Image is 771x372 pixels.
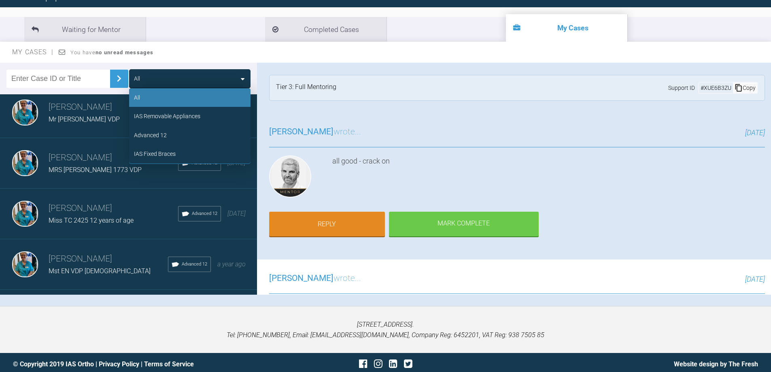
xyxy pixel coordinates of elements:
span: [PERSON_NAME] [269,273,333,283]
h3: [PERSON_NAME] [49,100,178,114]
span: [DATE] [745,128,765,137]
div: All [134,74,140,83]
div: All [134,93,140,102]
span: Mr [PERSON_NAME] VDP [49,115,120,123]
span: Miss TC 2425 12 years of age [49,217,134,224]
span: [DATE] [227,210,246,217]
div: Mark Complete [389,212,539,237]
li: Waiting for Mentor [24,17,146,42]
h3: wrote... [269,272,361,285]
p: [STREET_ADDRESS]. Tel: [PHONE_NUMBER], Email: [EMAIL_ADDRESS][DOMAIN_NAME], Company Reg: 6452201,... [13,319,758,340]
span: [PERSON_NAME] [269,127,333,136]
div: Tier 3: Full Mentoring [276,82,336,94]
span: Mst EN VDP [DEMOGRAPHIC_DATA] [49,267,151,275]
div: Copy [733,83,757,93]
strong: no unread messages [96,49,153,55]
div: IAS Removable Appliances [134,112,200,121]
h3: [PERSON_NAME] [49,252,168,266]
img: Åsa Ulrika Linnea Feneley [12,100,38,125]
h3: wrote... [269,125,361,139]
span: Support ID [668,83,695,92]
img: chevronRight.28bd32b0.svg [113,72,125,85]
div: # XUE6B3ZU [699,83,733,92]
img: Ross Hobson [269,155,311,198]
a: Reply [269,212,385,237]
a: Terms of Service [144,360,194,368]
img: Åsa Ulrika Linnea Feneley [12,251,38,277]
h3: [PERSON_NAME] [49,202,178,215]
input: Enter Case ID or Title [6,70,110,88]
span: Advanced 12 [192,210,217,217]
div: all good - crack on [332,155,765,201]
img: Åsa Ulrika Linnea Feneley [12,201,38,227]
h3: [PERSON_NAME] [49,151,178,165]
li: Completed Cases [265,17,387,42]
span: Advanced 12 [182,261,207,268]
div: © Copyright 2019 IAS Ortho | | [13,359,261,370]
a: Website design by The Fresh [674,360,758,368]
div: IAS Fixed Braces [134,149,176,158]
a: Privacy Policy [99,360,139,368]
span: MRS [PERSON_NAME] 1773 VDP [49,166,142,174]
span: [DATE] [745,275,765,283]
div: Advanced 12 [134,131,167,140]
li: My Cases [506,14,627,42]
span: You have [70,49,153,55]
span: My Cases [12,48,54,56]
span: a year ago [217,260,246,268]
img: Åsa Ulrika Linnea Feneley [12,150,38,176]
